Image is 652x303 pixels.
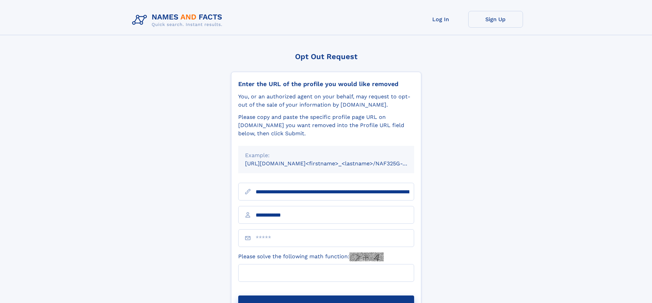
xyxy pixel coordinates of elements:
div: You, or an authorized agent on your behalf, may request to opt-out of the sale of your informatio... [238,93,414,109]
div: Opt Out Request [231,52,421,61]
div: Please copy and paste the specific profile page URL on [DOMAIN_NAME] you want removed into the Pr... [238,113,414,138]
a: Sign Up [468,11,523,28]
small: [URL][DOMAIN_NAME]<firstname>_<lastname>/NAF325G-xxxxxxxx [245,160,427,167]
label: Please solve the following math function: [238,252,384,261]
img: Logo Names and Facts [129,11,228,29]
div: Enter the URL of the profile you would like removed [238,80,414,88]
a: Log In [413,11,468,28]
div: Example: [245,151,407,160]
